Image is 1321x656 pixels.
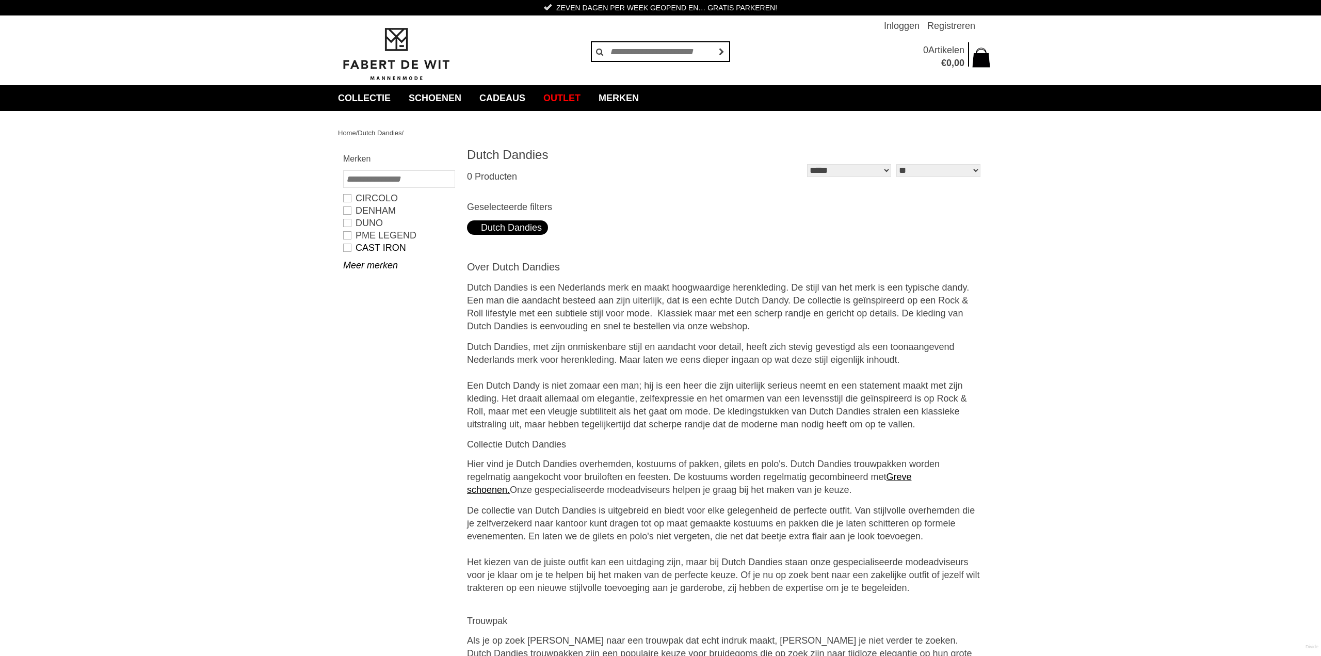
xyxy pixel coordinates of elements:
[467,543,983,595] div: Het kiezen van de juiste outfit kan een uitdaging zijn, maar bij Dutch Dandies staan onze gespeci...
[1306,641,1318,653] a: Divide
[473,220,542,235] div: Dutch Dandies
[472,85,533,111] a: Cadeaus
[467,201,983,213] h3: Geselecteerde filters
[467,281,983,333] p: Dutch Dandies is een Nederlands merk en maakt hoogwaardige herenkleding. De stijl van het merk is...
[467,341,983,431] div: Dutch Dandies, met zijn onmiskenbare stijl en aandacht voor detail, heeft zich stevig gevestigd a...
[338,129,356,137] a: Home
[343,217,454,229] a: Duno
[467,147,725,163] h1: Dutch Dandies
[343,229,454,242] a: PME LEGEND
[536,85,588,111] a: Outlet
[343,242,454,254] a: CAST IRON
[467,261,983,274] h2: Over Dutch Dandies
[330,85,398,111] a: collectie
[928,45,964,55] span: Artikelen
[467,504,983,543] div: De collectie van Dutch Dandies is uitgebreid en biedt voor elke gelegenheid de perfecte outfit. V...
[358,129,401,137] a: Dutch Dandies
[343,192,454,204] a: Circolo
[954,58,964,68] span: 00
[467,171,517,182] span: 0 Producten
[401,85,469,111] a: Schoenen
[923,45,928,55] span: 0
[338,26,454,82] img: Fabert de Wit
[467,615,983,627] h3: Trouwpak
[952,58,954,68] span: ,
[467,439,983,450] h3: Collectie Dutch Dandies
[927,15,975,36] a: Registreren
[343,259,454,271] a: Meer merken
[467,458,983,497] p: Hier vind je Dutch Dandies overhemden, kostuums of pakken, gilets en polo's. Dutch Dandies trouwp...
[343,204,454,217] a: DENHAM
[884,15,920,36] a: Inloggen
[343,152,454,165] h2: Merken
[591,85,647,111] a: Merken
[356,129,358,137] span: /
[941,58,946,68] span: €
[946,58,952,68] span: 0
[402,129,404,137] span: /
